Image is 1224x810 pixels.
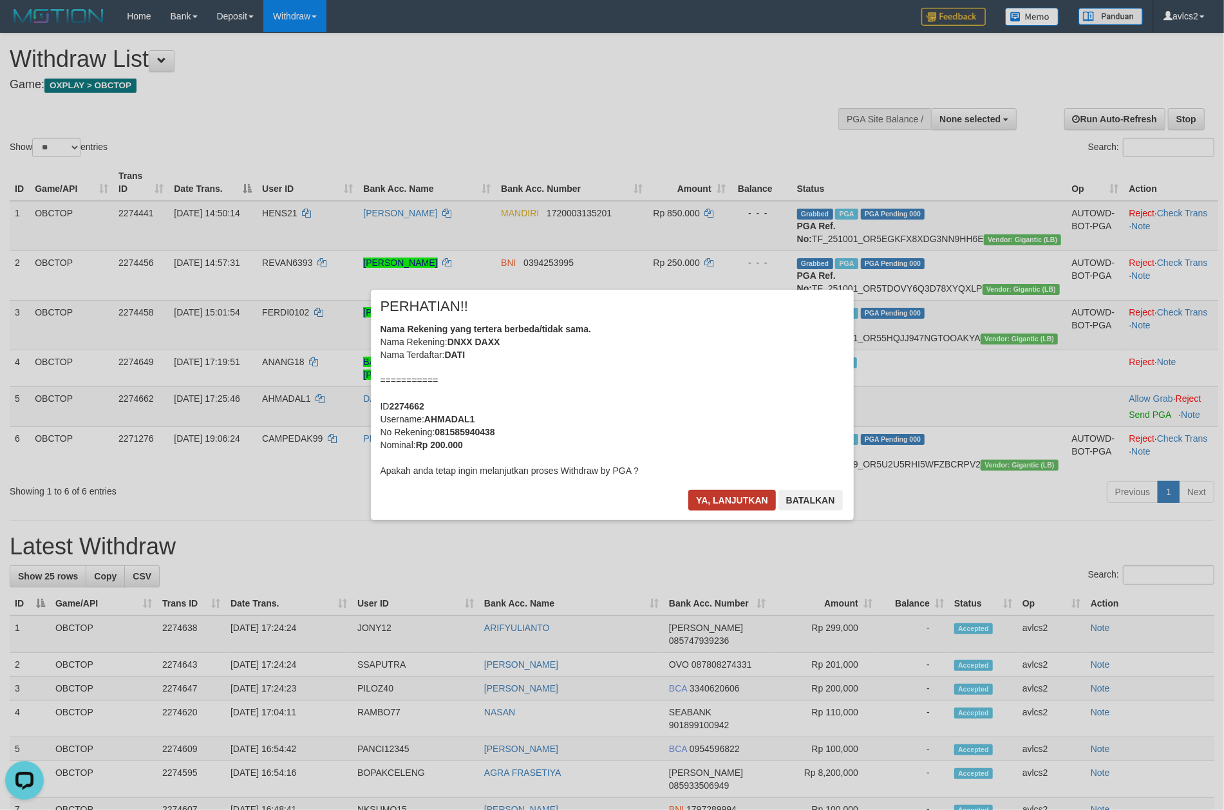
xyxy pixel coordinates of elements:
b: DATI [445,350,466,360]
span: PERHATIAN!! [381,300,469,313]
b: Rp 200.000 [416,440,463,450]
b: 081585940438 [435,427,494,437]
b: Nama Rekening yang tertera berbeda/tidak sama. [381,324,592,334]
b: 2274662 [390,401,425,411]
button: Batalkan [778,490,843,511]
button: Ya, lanjutkan [688,490,776,511]
div: Nama Rekening: Nama Terdaftar: =========== ID Username: No Rekening: Nominal: Apakah anda tetap i... [381,323,844,477]
b: AHMADAL1 [424,414,475,424]
b: DNXX DAXX [447,337,500,347]
button: Open LiveChat chat widget [5,5,44,44]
